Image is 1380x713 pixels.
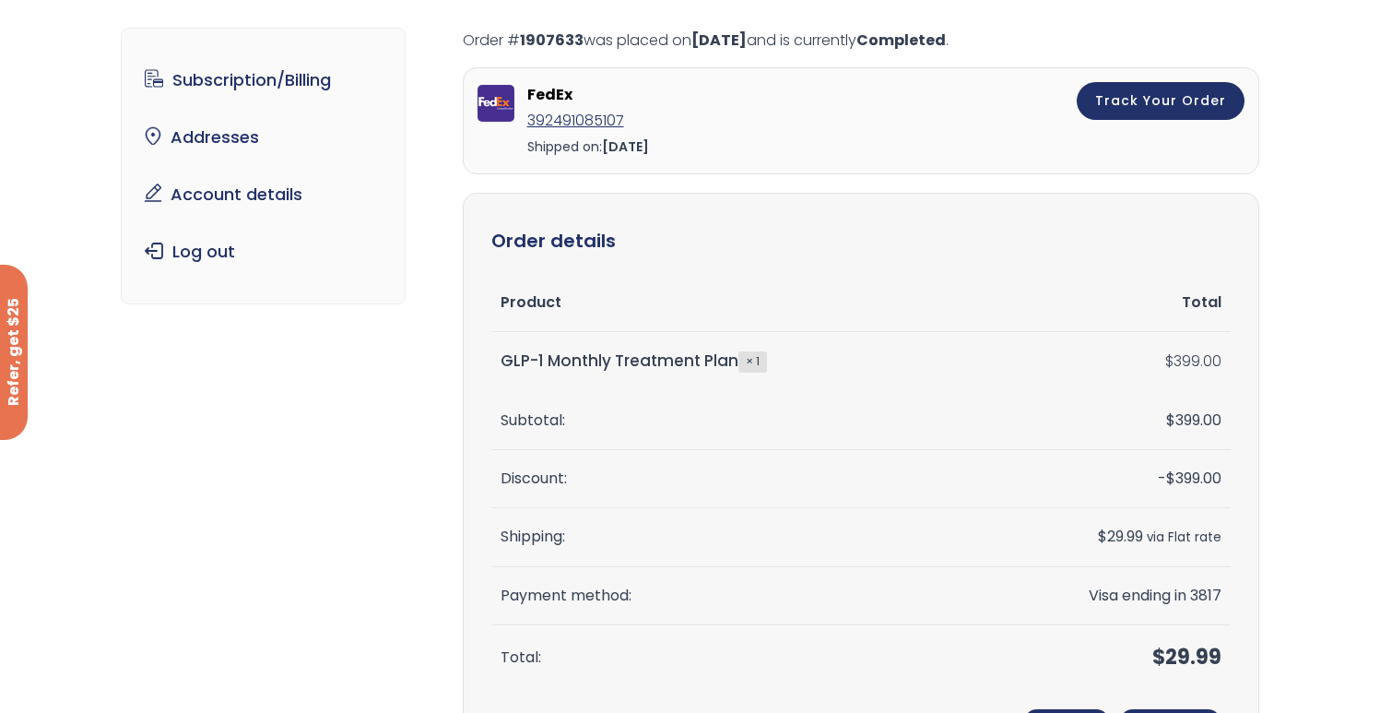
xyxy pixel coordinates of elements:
h2: Order details [491,221,1231,260]
strong: × 1 [738,351,767,372]
th: Total [911,274,1231,332]
a: Account details [136,175,391,214]
td: Visa ending in 3817 [911,567,1231,625]
th: Total: [491,625,912,691]
th: Product [491,274,912,332]
small: via Flat rate [1147,529,1221,546]
th: Payment method: [491,567,912,625]
span: $ [1165,351,1174,372]
bdi: 399.00 [1165,351,1221,372]
span: 29.99 [1098,526,1143,547]
td: - [911,450,1231,508]
mark: [DATE] [691,30,747,51]
span: $ [1166,410,1175,431]
span: 399.00 [1166,468,1221,489]
th: Discount: [491,450,912,508]
a: Log out [136,232,391,271]
th: Shipping: [491,508,912,566]
a: Subscription/Billing [136,61,391,100]
p: Order # was placed on and is currently . [463,28,1259,53]
th: Subtotal: [491,392,912,450]
span: 29.99 [1152,643,1221,671]
a: Track Your Order [1077,82,1244,120]
a: 392491085107 [527,110,624,131]
span: 399.00 [1166,410,1221,431]
strong: FedEx [527,82,868,108]
span: $ [1152,643,1165,671]
span: $ [1166,468,1175,489]
img: fedex.png [478,85,514,122]
span: $ [1098,526,1107,547]
a: Addresses [136,118,391,157]
strong: [DATE] [602,137,649,156]
mark: Completed [856,30,946,51]
td: GLP-1 Monthly Treatment Plan [491,332,912,391]
nav: Account pages [121,28,406,304]
div: Shipped on: [527,134,873,160]
mark: 1907633 [520,30,584,51]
